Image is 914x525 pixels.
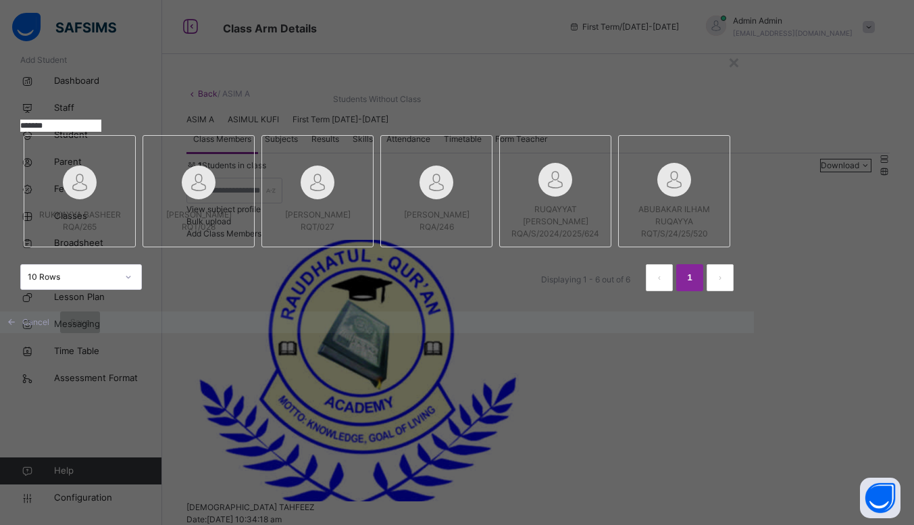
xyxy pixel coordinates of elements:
[39,209,121,220] span: RUKKAYYA BASHEER
[728,47,740,76] div: ×
[404,209,469,220] span: [PERSON_NAME]
[333,94,421,104] span: Students Without Class
[676,264,703,291] li: 1
[285,221,351,233] span: RQT/027
[285,209,351,220] span: [PERSON_NAME]
[507,228,604,240] span: RQA/S/2024/2025/624
[70,316,90,328] span: Save
[166,221,232,233] span: RQT/028
[39,221,121,233] span: RQA/265
[63,166,97,199] img: default.svg
[646,264,673,291] button: prev page
[707,264,734,291] li: 下一页
[523,204,588,226] span: RUQAYYAT [PERSON_NAME]
[707,264,734,291] button: next page
[646,264,673,291] li: 上一页
[683,269,696,286] a: 1
[182,166,215,199] img: default.svg
[28,271,117,283] div: 10 Rows
[638,204,710,226] span: ABUBAKAR ILHAM RUQAYYA
[404,221,469,233] span: RQA/246
[166,209,232,220] span: [PERSON_NAME]
[22,316,49,328] span: Cancel
[420,166,453,199] img: default.svg
[301,166,334,199] img: default.svg
[626,228,723,240] span: RQT/S/24/25/520
[538,163,572,197] img: default.svg
[20,55,67,65] span: Add Student
[531,264,640,291] li: Displaying 1 - 6 out of 6
[657,163,691,197] img: default.svg
[860,478,900,518] button: Open asap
